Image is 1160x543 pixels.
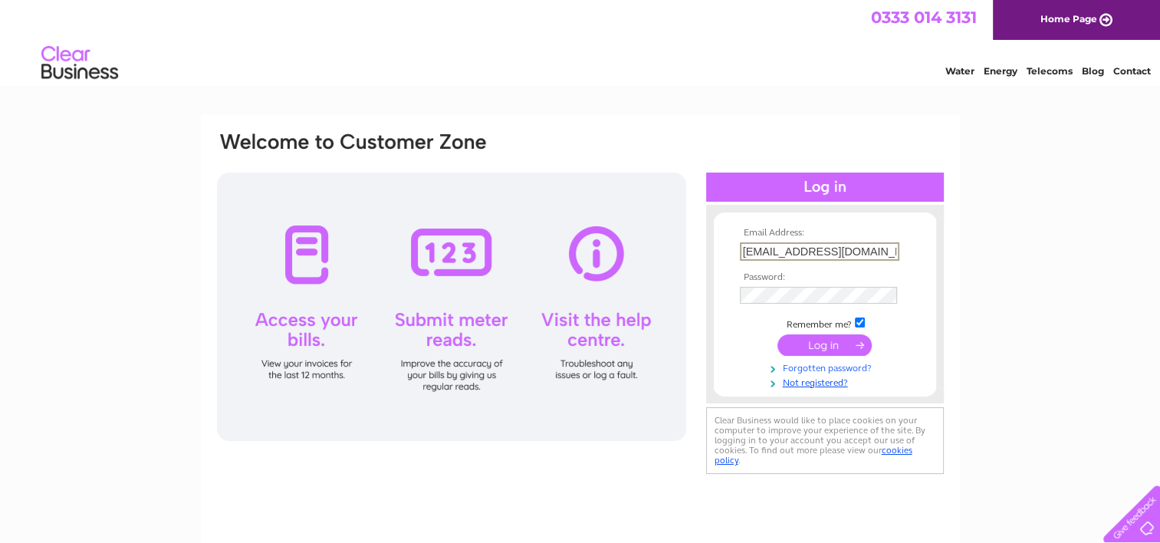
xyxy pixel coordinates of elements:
th: Password: [736,272,914,283]
a: Water [945,65,974,77]
a: Telecoms [1027,65,1073,77]
img: logo.png [41,40,119,87]
td: Remember me? [736,315,914,331]
a: Energy [984,65,1017,77]
input: Submit [777,334,872,356]
a: Contact [1113,65,1151,77]
div: Clear Business is a trading name of Verastar Limited (registered in [GEOGRAPHIC_DATA] No. 3667643... [219,8,943,74]
a: Not registered? [740,374,914,389]
a: cookies policy [715,445,912,466]
th: Email Address: [736,228,914,239]
a: 0333 014 3131 [871,8,977,27]
a: Forgotten password? [740,360,914,374]
a: Blog [1082,65,1104,77]
div: Clear Business would like to place cookies on your computer to improve your experience of the sit... [706,407,944,474]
